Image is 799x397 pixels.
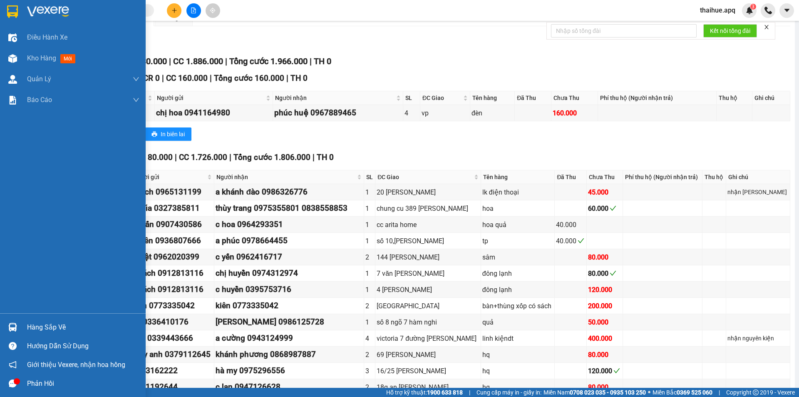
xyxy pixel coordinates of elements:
th: Thu hộ [702,170,726,184]
span: 3 [752,4,754,10]
div: victoria 7 đường [PERSON_NAME] [377,333,479,344]
div: Phản hồi [27,377,139,390]
div: 80.000 [588,382,621,392]
th: Thu hộ [717,91,752,105]
div: 16/25 [PERSON_NAME] [377,366,479,376]
div: khánh phương 0868987887 [216,348,362,361]
div: a bách 0912813116 [132,283,213,296]
div: 144 [PERSON_NAME] [377,252,479,262]
div: 3 [365,366,374,376]
div: 4 [PERSON_NAME] [377,285,479,295]
span: Điều hành xe [27,32,67,42]
div: 1 [365,203,374,214]
strong: 1900 633 818 [427,389,463,396]
span: ĐC Giao [422,93,462,102]
div: a phúc 0978664455 [216,235,362,247]
div: lk điện thoại [482,187,553,197]
span: TH 0 [314,56,331,66]
span: Người gửi [157,93,264,102]
div: nghĩa 0327385811 [132,202,213,215]
div: cc arita home [377,220,479,230]
span: check [578,237,584,244]
div: kh 0336410176 [132,316,213,328]
span: caret-down [783,7,791,14]
span: Cung cấp máy in - giấy in: [476,388,541,397]
span: file-add [191,7,196,13]
div: 20 [PERSON_NAME] [377,187,479,197]
div: a kiên 0936807666 [132,235,213,247]
div: 1 [365,220,374,230]
span: mới [60,54,75,63]
div: Hàng sắp về [27,321,139,334]
img: warehouse-icon [8,323,17,332]
th: Chưa Thu [551,91,598,105]
div: chung cu 389 [PERSON_NAME] [377,203,479,214]
button: file-add [186,3,201,18]
div: đông lạnh [482,268,553,279]
div: bàn+thùng xốp có sách [482,301,553,311]
div: 200.000 [588,301,621,311]
div: c huyền 0395753716 [216,283,362,296]
span: message [9,380,17,387]
span: check [613,367,620,374]
button: caret-down [779,3,794,18]
sup: 3 [750,4,756,10]
span: Người nhận [216,172,355,182]
span: | [225,56,227,66]
span: | [719,388,720,397]
div: hq [482,350,553,360]
span: copyright [753,390,759,395]
span: | [175,152,177,162]
div: 2 [365,301,374,311]
span: Hỗ trợ kỹ thuật: [386,388,463,397]
th: SL [403,91,420,105]
div: a khánh đào 0986326776 [216,186,362,198]
div: hq [482,382,553,392]
div: số 10,[PERSON_NAME] [377,236,479,246]
span: | [210,73,212,83]
div: đèn [471,108,513,118]
span: Tổng cước 1.966.000 [229,56,308,66]
span: close [764,24,769,30]
span: Quản Lý [27,74,51,84]
th: Đã Thu [555,170,587,184]
div: a việt 0962020399 [132,251,213,263]
th: Tên hàng [481,170,555,184]
span: ⚪️ [648,391,650,394]
div: c yến 0962416717 [216,251,362,263]
span: question-circle [9,342,17,350]
div: 50.000 [588,317,621,327]
div: 18g an [PERSON_NAME] [377,382,479,392]
img: warehouse-icon [8,54,17,63]
th: Phí thu hộ (Người nhận trả) [598,91,717,105]
div: c lan 0947126628 [216,381,362,393]
img: icon-new-feature [746,7,753,14]
div: quả [482,317,553,327]
span: TH 0 [317,152,334,162]
div: khách 0965131199 [132,186,213,198]
div: 2 [365,350,374,360]
div: kiên 0773335042 [216,300,362,312]
strong: 0708 023 035 - 0935 103 250 [570,389,646,396]
span: Tổng cước 1.806.000 [233,152,310,162]
div: 40.000 [556,236,585,246]
div: hà my 0975296556 [216,365,362,377]
span: | [286,73,288,83]
div: 0941192644 [132,381,213,393]
span: Kết nối tổng đài [710,26,750,35]
span: Người nhận [275,93,395,102]
span: Miền Bắc [653,388,712,397]
span: printer [151,131,157,138]
span: Kho hàng [27,54,56,62]
div: [PERSON_NAME] 0986125728 [216,316,362,328]
div: 45.000 [588,187,621,197]
div: 7 văn [PERSON_NAME] [377,268,479,279]
button: aim [206,3,220,18]
div: 1 [365,285,374,295]
input: Nhập số tổng đài [551,24,697,37]
div: vp [422,108,469,118]
div: linh kiệndt [482,333,553,344]
div: 1 [365,268,374,279]
th: Phí thu hộ (Người nhận trả) [623,170,702,184]
span: CR 0 [143,73,160,83]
